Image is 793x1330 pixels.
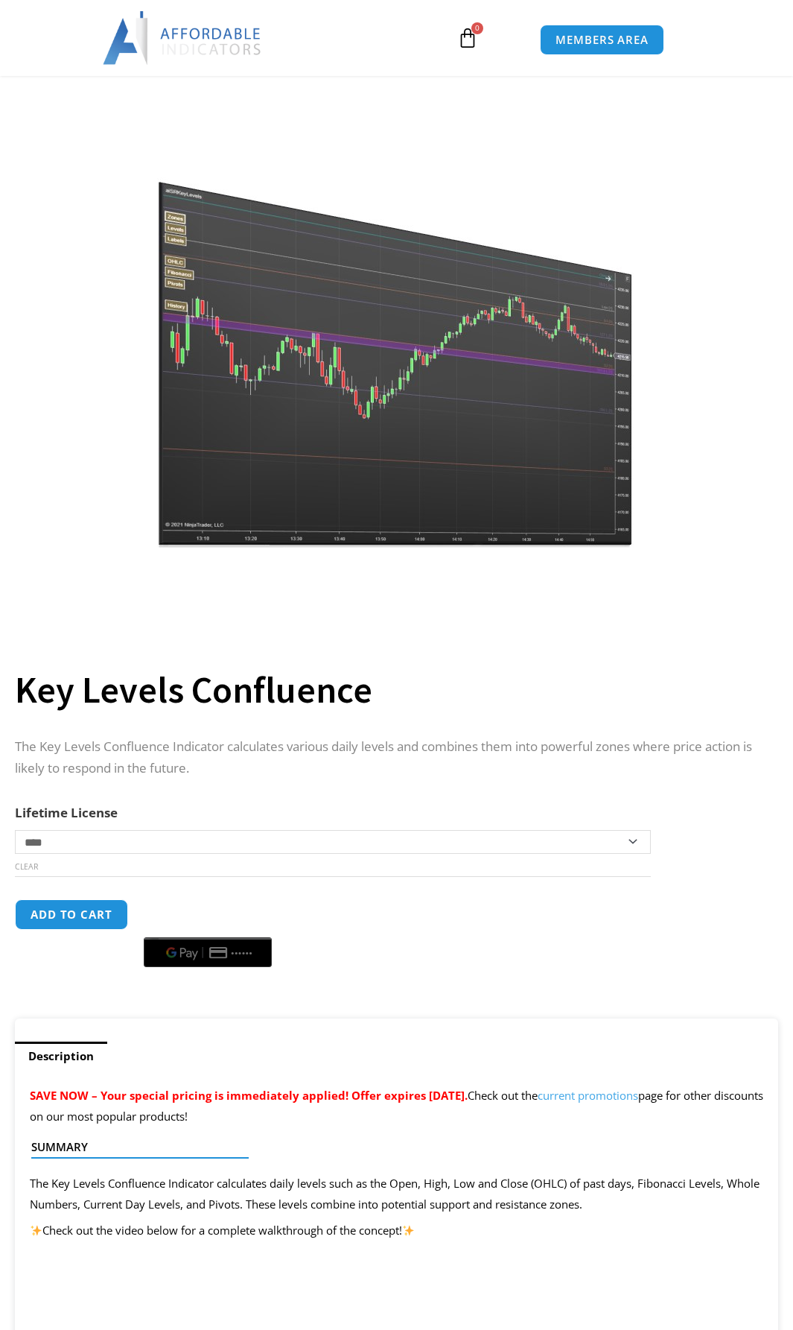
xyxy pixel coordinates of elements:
[471,22,483,34] span: 0
[30,1174,763,1215] p: The Key Levels Confluence Indicator calculates daily levels such as the Open, High, Low and Close...
[15,804,118,821] label: Lifetime License
[30,1088,468,1103] span: SAVE NOW – Your special pricing is immediately applied! Offer expires [DATE].
[538,1088,638,1103] a: current promotions
[31,1225,42,1236] img: ✨
[15,664,763,716] h1: Key Levels Confluence
[31,1140,750,1153] h4: Summary
[141,897,275,933] iframe: Secure express checkout frame
[232,948,254,958] text: ••••••
[157,136,636,548] img: Key Levels 1 | Affordable Indicators – NinjaTrader
[435,16,500,60] a: 0
[15,861,38,872] a: Clear options
[540,25,664,55] a: MEMBERS AREA
[15,736,763,779] p: The Key Levels Confluence Indicator calculates various daily levels and combines them into powerf...
[103,11,263,65] img: LogoAI | Affordable Indicators – NinjaTrader
[30,1220,763,1241] p: Check out the video below for a complete walkthrough of the concept!
[403,1225,414,1236] img: ✨
[15,1042,107,1071] a: Description
[144,937,272,967] button: Buy with GPay
[30,1086,763,1127] p: Check out the page for other discounts on our most popular products!
[15,899,128,930] button: Add to cart
[555,34,649,45] span: MEMBERS AREA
